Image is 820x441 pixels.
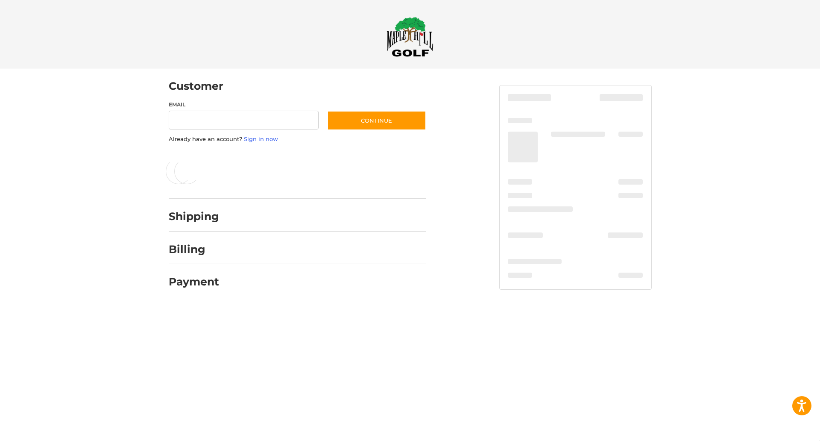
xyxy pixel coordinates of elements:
[169,135,426,144] p: Already have an account?
[169,101,319,109] label: Email
[387,17,433,57] img: Maple Hill Golf
[244,135,278,142] a: Sign in now
[169,275,219,288] h2: Payment
[327,111,426,130] button: Continue
[169,79,223,93] h2: Customer
[169,243,219,256] h2: Billing
[169,210,219,223] h2: Shipping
